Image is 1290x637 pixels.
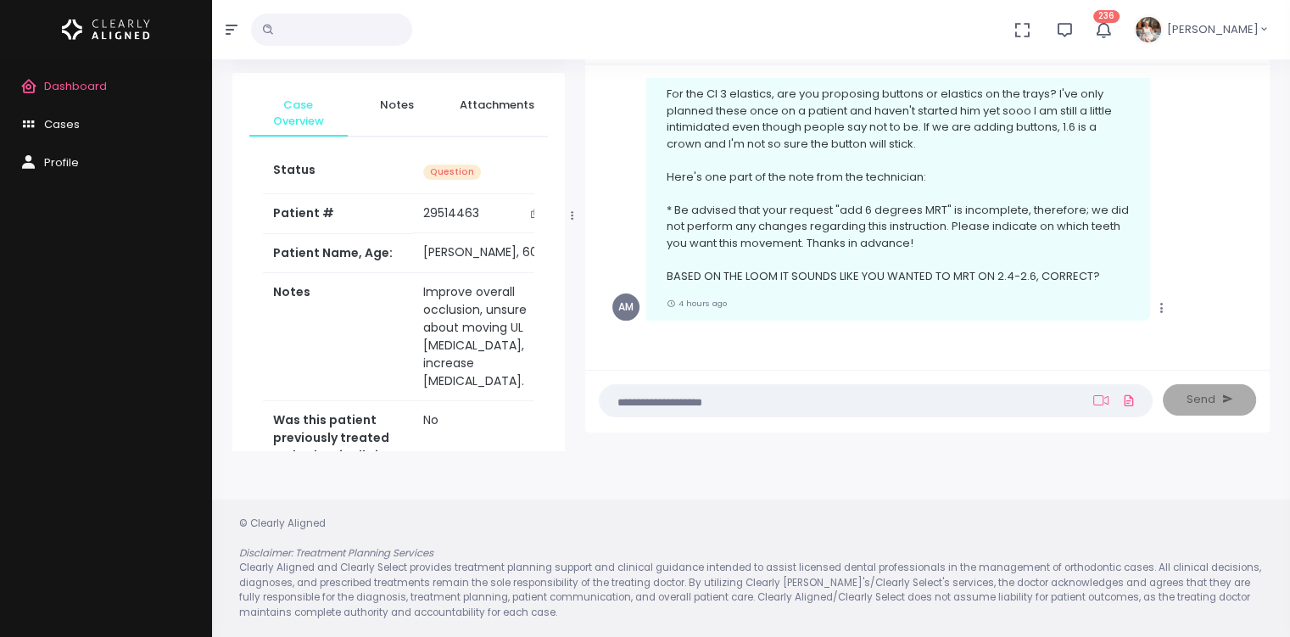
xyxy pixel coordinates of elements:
[413,233,557,272] td: [PERSON_NAME], 60
[263,272,413,400] th: Notes
[263,151,413,194] th: Status
[1167,21,1259,38] span: [PERSON_NAME]
[413,272,557,400] td: Improve overall occlusion, unsure about moving UL [MEDICAL_DATA], increase [MEDICAL_DATA].
[222,517,1280,621] div: © Clearly Aligned Clearly Aligned and Clearly Select provides treatment planning support and clin...
[1090,394,1112,407] a: Add Loom Video
[263,194,413,234] th: Patient #
[413,400,557,493] td: No
[667,298,727,309] small: 4 hours ago
[1119,385,1139,416] a: Add Files
[1093,10,1120,23] span: 236
[612,293,639,321] span: AM
[44,154,79,170] span: Profile
[44,78,107,94] span: Dashboard
[263,233,413,272] th: Patient Name, Age:
[263,400,413,493] th: Was this patient previously treated orthodontically in the past?
[460,97,534,114] span: Attachments
[423,165,481,181] span: Question
[44,116,80,132] span: Cases
[667,36,1131,285] p: Thank you so much for this setup. Your review on the first case was actually quite helpful....it'...
[413,194,557,233] td: 29514463
[263,97,334,130] span: Case Overview
[62,12,150,47] img: Logo Horizontal
[239,546,433,560] em: Disclaimer: Treatment Planning Services
[1133,14,1164,45] img: Header Avatar
[361,97,433,114] span: Notes
[599,78,1256,354] div: scrollable content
